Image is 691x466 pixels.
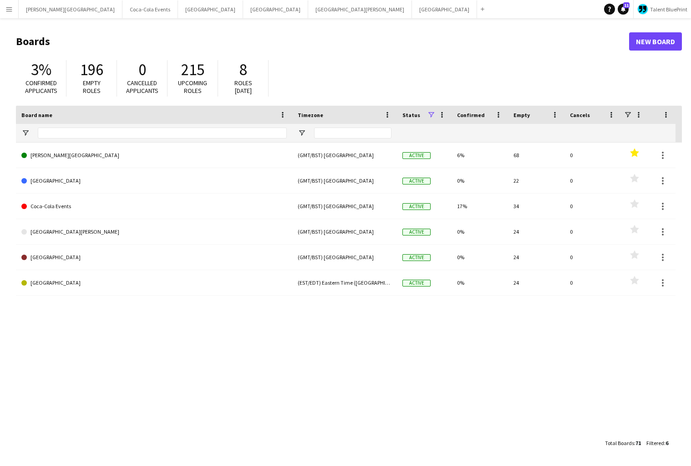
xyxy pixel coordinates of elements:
[243,0,308,18] button: [GEOGRAPHIC_DATA]
[629,32,682,51] a: New Board
[292,219,397,244] div: (GMT/BST) [GEOGRAPHIC_DATA]
[508,194,564,219] div: 34
[126,79,158,95] span: Cancelled applicants
[292,168,397,193] div: (GMT/BST) [GEOGRAPHIC_DATA]
[508,270,564,295] div: 24
[83,79,101,95] span: Empty roles
[508,245,564,270] div: 24
[178,79,207,95] span: Upcoming roles
[635,440,641,446] span: 71
[292,143,397,168] div: (GMT/BST) [GEOGRAPHIC_DATA]
[564,245,621,270] div: 0
[25,79,57,95] span: Confirmed applicants
[452,270,508,295] div: 0%
[21,112,52,118] span: Board name
[19,0,122,18] button: [PERSON_NAME][GEOGRAPHIC_DATA]
[239,60,247,80] span: 8
[623,2,630,8] span: 11
[21,245,287,270] a: [GEOGRAPHIC_DATA]
[570,112,590,118] span: Cancels
[181,60,204,80] span: 215
[452,219,508,244] div: 0%
[564,219,621,244] div: 0
[508,168,564,193] div: 22
[138,60,146,80] span: 0
[21,219,287,245] a: [GEOGRAPHIC_DATA][PERSON_NAME]
[605,440,634,446] span: Total Boards
[21,270,287,296] a: [GEOGRAPHIC_DATA]
[564,143,621,168] div: 0
[564,168,621,193] div: 0
[402,229,431,236] span: Active
[402,280,431,287] span: Active
[38,128,287,138] input: Board name Filter Input
[618,4,629,15] a: 11
[452,194,508,219] div: 17%
[402,203,431,210] span: Active
[178,0,243,18] button: [GEOGRAPHIC_DATA]
[21,194,287,219] a: Coca-Cola Events
[292,270,397,295] div: (EST/EDT) Eastern Time ([GEOGRAPHIC_DATA] & [GEOGRAPHIC_DATA])
[666,440,668,446] span: 6
[402,152,431,159] span: Active
[21,143,287,168] a: [PERSON_NAME][GEOGRAPHIC_DATA]
[402,112,420,118] span: Status
[564,270,621,295] div: 0
[457,112,485,118] span: Confirmed
[122,0,178,18] button: Coca-Cola Events
[234,79,252,95] span: Roles [DATE]
[605,434,641,452] div: :
[298,129,306,137] button: Open Filter Menu
[21,168,287,194] a: [GEOGRAPHIC_DATA]
[21,129,30,137] button: Open Filter Menu
[646,434,668,452] div: :
[452,245,508,270] div: 0%
[564,194,621,219] div: 0
[508,143,564,168] div: 68
[637,4,648,15] img: Logo
[16,35,629,48] h1: Boards
[292,245,397,270] div: (GMT/BST) [GEOGRAPHIC_DATA]
[452,168,508,193] div: 0%
[412,0,477,18] button: [GEOGRAPHIC_DATA]
[31,60,51,80] span: 3%
[80,60,103,80] span: 196
[308,0,412,18] button: [GEOGRAPHIC_DATA][PERSON_NAME]
[298,112,323,118] span: Timezone
[402,178,431,184] span: Active
[314,128,391,138] input: Timezone Filter Input
[508,219,564,244] div: 24
[646,440,664,446] span: Filtered
[452,143,508,168] div: 6%
[513,112,530,118] span: Empty
[402,254,431,261] span: Active
[650,6,687,13] span: Talent BluePrint
[292,194,397,219] div: (GMT/BST) [GEOGRAPHIC_DATA]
